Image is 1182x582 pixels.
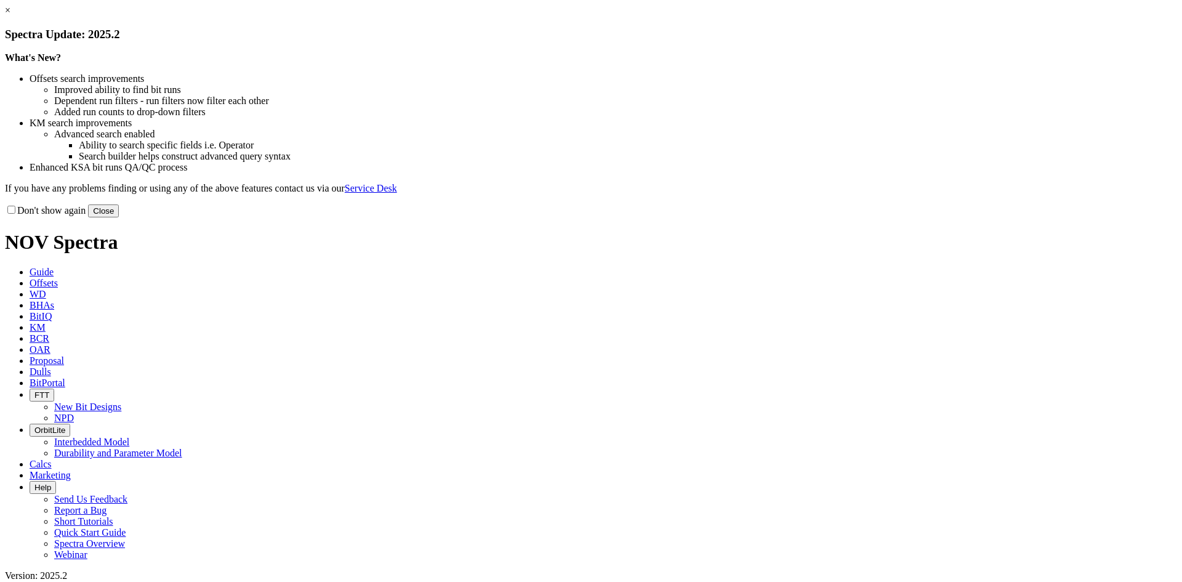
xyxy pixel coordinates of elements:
a: Report a Bug [54,505,107,515]
a: Webinar [54,549,87,560]
a: Spectra Overview [54,538,125,549]
a: New Bit Designs [54,402,121,412]
a: NPD [54,413,74,423]
li: Enhanced KSA bit runs QA/QC process [30,162,1177,173]
span: Help [34,483,51,492]
button: Close [88,204,119,217]
a: × [5,5,10,15]
li: Added run counts to drop-down filters [54,107,1177,118]
span: BCR [30,333,49,344]
span: OrbitLite [34,426,65,435]
h3: Spectra Update: 2025.2 [5,28,1177,41]
a: Service Desk [345,183,397,193]
h1: NOV Spectra [5,231,1177,254]
span: Dulls [30,366,51,377]
li: Ability to search specific fields i.e. Operator [79,140,1177,151]
a: Interbedded Model [54,437,129,447]
strong: What's New? [5,52,61,63]
input: Don't show again [7,206,15,214]
li: Search builder helps construct advanced query syntax [79,151,1177,162]
label: Don't show again [5,205,86,216]
span: Offsets [30,278,58,288]
a: Durability and Parameter Model [54,448,182,458]
span: BHAs [30,300,54,310]
li: Improved ability to find bit runs [54,84,1177,95]
span: Proposal [30,355,64,366]
p: If you have any problems finding or using any of the above features contact us via our [5,183,1177,194]
span: FTT [34,390,49,400]
span: WD [30,289,46,299]
span: BitPortal [30,378,65,388]
li: KM search improvements [30,118,1177,129]
li: Offsets search improvements [30,73,1177,84]
a: Quick Start Guide [54,527,126,538]
span: KM [30,322,46,333]
div: Version: 2025.2 [5,570,1177,581]
li: Advanced search enabled [54,129,1177,140]
span: Guide [30,267,54,277]
span: Marketing [30,470,71,480]
span: Calcs [30,459,52,469]
span: OAR [30,344,50,355]
span: BitIQ [30,311,52,321]
a: Send Us Feedback [54,494,127,504]
a: Short Tutorials [54,516,113,527]
li: Dependent run filters - run filters now filter each other [54,95,1177,107]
